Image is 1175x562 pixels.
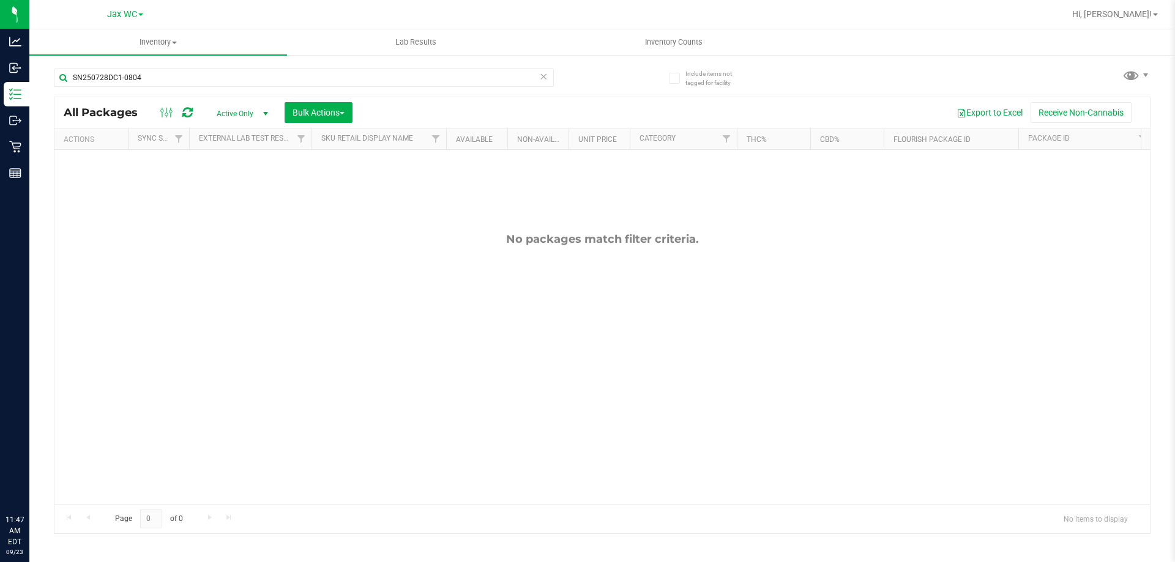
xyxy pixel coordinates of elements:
[293,108,345,117] span: Bulk Actions
[456,135,493,144] a: Available
[54,68,554,87] input: Search Package ID, Item Name, SKU, Lot or Part Number...
[169,128,189,149] a: Filter
[578,135,617,144] a: Unit Price
[29,37,287,48] span: Inventory
[107,9,137,20] span: Jax WC
[1133,128,1153,149] a: Filter
[9,167,21,179] inline-svg: Reports
[545,29,802,55] a: Inventory Counts
[9,141,21,153] inline-svg: Retail
[291,128,311,149] a: Filter
[747,135,767,144] a: THC%
[29,29,287,55] a: Inventory
[426,128,446,149] a: Filter
[9,62,21,74] inline-svg: Inbound
[54,232,1150,246] div: No packages match filter criteria.
[138,134,185,142] a: Sync Status
[285,102,352,123] button: Bulk Actions
[629,37,719,48] span: Inventory Counts
[199,134,295,142] a: External Lab Test Result
[1028,134,1070,142] a: Package ID
[717,128,737,149] a: Filter
[1031,102,1132,123] button: Receive Non-Cannabis
[1054,509,1138,528] span: No items to display
[105,509,193,528] span: Page of 0
[517,135,572,144] a: Non-Available
[949,102,1031,123] button: Export to Excel
[539,68,548,84] span: Clear
[64,106,150,119] span: All Packages
[9,35,21,48] inline-svg: Analytics
[321,134,413,142] a: Sku Retail Display Name
[640,134,676,142] a: Category
[6,514,24,547] p: 11:47 AM EDT
[287,29,545,55] a: Lab Results
[685,69,747,87] span: Include items not tagged for facility
[9,114,21,127] inline-svg: Outbound
[64,135,123,144] div: Actions
[893,135,971,144] a: Flourish Package ID
[6,547,24,556] p: 09/23
[820,135,840,144] a: CBD%
[9,88,21,100] inline-svg: Inventory
[379,37,453,48] span: Lab Results
[12,464,49,501] iframe: Resource center
[1072,9,1152,19] span: Hi, [PERSON_NAME]!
